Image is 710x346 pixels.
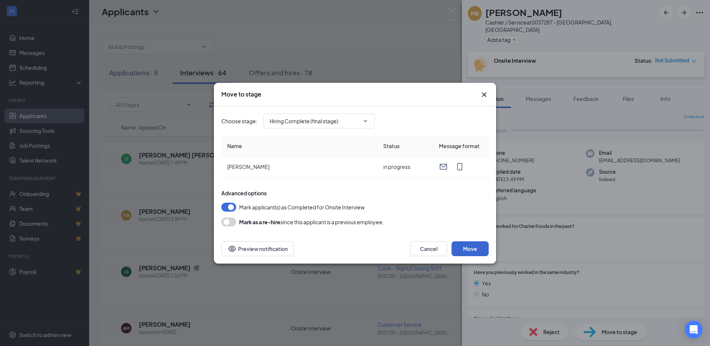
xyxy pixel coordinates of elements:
[239,218,384,226] div: since this applicant is a previous employee.
[362,118,368,124] svg: ChevronDown
[480,90,489,99] button: Close
[685,321,703,339] div: Open Intercom Messenger
[239,203,365,212] span: Mark applicant(s) as Completed for Onsite Interview
[433,136,489,156] th: Message format
[410,241,447,256] button: Cancel
[227,163,270,170] span: [PERSON_NAME]
[377,156,433,177] td: in progress
[221,90,261,98] h3: Move to stage
[221,136,377,156] th: Name
[228,244,237,253] svg: Eye
[480,90,489,99] svg: Cross
[377,136,433,156] th: Status
[452,241,489,256] button: Move
[221,189,489,197] div: Advanced options
[455,162,464,171] svg: MobileSms
[221,117,257,125] span: Choose stage :
[439,162,448,171] svg: Email
[239,219,280,225] b: Mark as a re-hire
[221,241,294,256] button: Preview notificationEye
